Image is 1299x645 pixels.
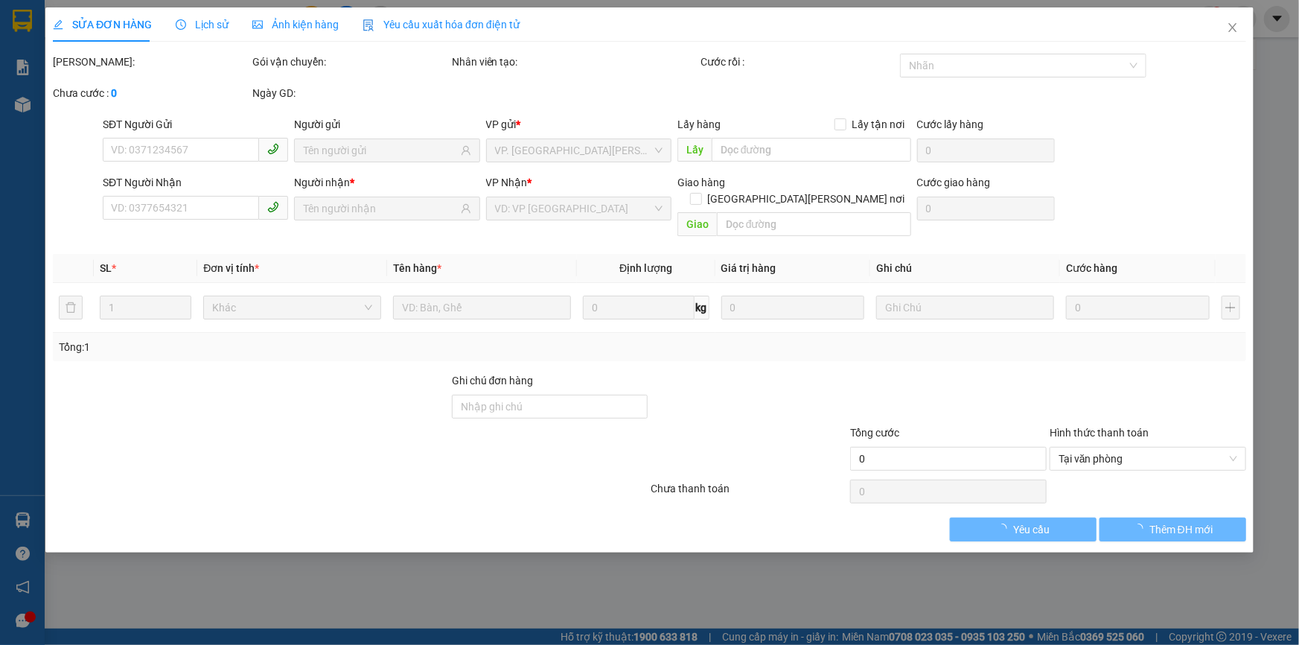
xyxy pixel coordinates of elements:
[917,177,991,188] label: Cước giao hàng
[1222,296,1240,320] button: plus
[452,54,698,70] div: Nhân viên tạo:
[461,145,471,156] span: user
[700,54,897,70] div: Cước rồi :
[294,116,479,133] div: Người gửi
[677,212,717,236] span: Giao
[1059,448,1237,470] span: Tại văn phòng
[717,212,911,236] input: Dọc đường
[997,524,1013,534] span: loading
[917,139,1055,162] input: Cước lấy hàng
[53,19,152,31] span: SỬA ĐƠN HÀNG
[650,480,849,506] div: Chưa thanh toán
[176,19,186,30] span: clock-circle
[103,174,288,191] div: SĐT Người Nhận
[695,296,709,320] span: kg
[363,19,520,31] span: Yêu cầu xuất hóa đơn điện tử
[452,395,648,419] input: Ghi chú đơn hàng
[1149,521,1213,538] span: Thêm ĐH mới
[103,116,288,133] div: SĐT Người Gửi
[252,19,339,31] span: Ảnh kiện hàng
[721,262,776,274] span: Giá trị hàng
[846,116,911,133] span: Lấy tận nơi
[393,296,571,320] input: VD: Bàn, Ghế
[1227,22,1239,34] span: close
[619,262,672,274] span: Định lượng
[252,54,449,70] div: Gói vận chuyển:
[59,339,502,355] div: Tổng: 1
[1066,296,1210,320] input: 0
[393,262,441,274] span: Tên hàng
[252,85,449,101] div: Ngày GD:
[363,19,374,31] img: icon
[303,200,457,217] input: Tên người nhận
[917,197,1055,220] input: Cước giao hàng
[452,375,534,387] label: Ghi chú đơn hàng
[1013,521,1050,538] span: Yêu cầu
[870,254,1060,283] th: Ghi chú
[1212,7,1254,49] button: Close
[212,296,372,319] span: Khác
[59,296,83,320] button: delete
[267,143,279,155] span: phone
[1133,524,1149,534] span: loading
[876,296,1054,320] input: Ghi Chú
[294,174,479,191] div: Người nhận
[677,138,712,162] span: Lấy
[53,85,249,101] div: Chưa cước :
[850,427,899,439] span: Tổng cước
[100,262,112,274] span: SL
[917,118,984,130] label: Cước lấy hàng
[1050,427,1149,439] label: Hình thức thanh toán
[111,87,117,99] b: 0
[486,177,528,188] span: VP Nhận
[495,139,663,162] span: VP. Đồng Phước
[1099,518,1246,541] button: Thêm ĐH mới
[176,19,229,31] span: Lịch sử
[677,177,725,188] span: Giao hàng
[950,518,1097,541] button: Yêu cầu
[721,296,865,320] input: 0
[677,118,721,130] span: Lấy hàng
[461,203,471,214] span: user
[712,138,911,162] input: Dọc đường
[53,19,63,30] span: edit
[252,19,263,30] span: picture
[1066,262,1117,274] span: Cước hàng
[267,201,279,213] span: phone
[702,191,911,207] span: [GEOGRAPHIC_DATA][PERSON_NAME] nơi
[486,116,671,133] div: VP gửi
[53,54,249,70] div: [PERSON_NAME]:
[203,262,259,274] span: Đơn vị tính
[303,142,457,159] input: Tên người gửi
